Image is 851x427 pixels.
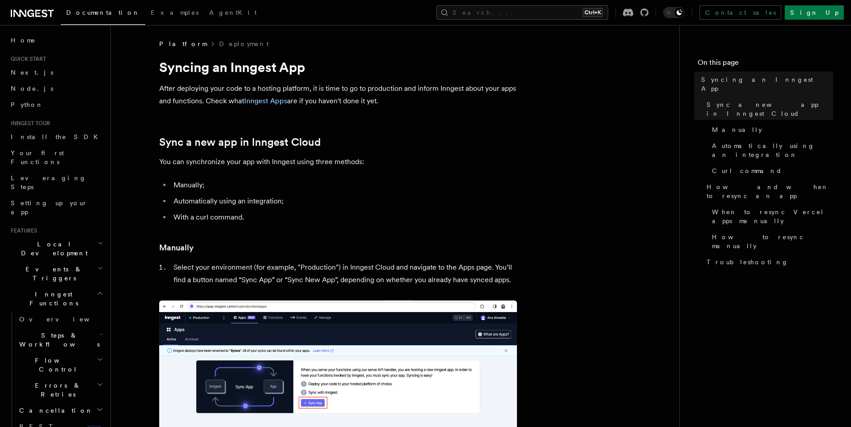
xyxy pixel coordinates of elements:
span: When to resync Vercel apps manually [712,207,833,225]
a: Install the SDK [7,129,105,145]
a: Home [7,32,105,48]
span: Home [11,36,36,45]
button: Local Development [7,236,105,261]
a: Deployment [219,39,269,48]
span: Your first Functions [11,149,64,165]
button: Events & Triggers [7,261,105,286]
li: Automatically using an integration; [171,195,517,207]
a: Sync a new app in Inngest Cloud [703,97,833,122]
button: Toggle dark mode [663,7,685,18]
span: Inngest Functions [7,290,97,308]
button: Search...Ctrl+K [436,5,608,20]
span: Leveraging Steps [11,174,86,190]
span: Errors & Retries [16,381,97,399]
span: Cancellation [16,406,93,415]
a: Overview [16,311,105,327]
a: Troubleshooting [703,254,833,270]
a: Leveraging Steps [7,170,105,195]
a: Contact sales [699,5,781,20]
li: Manually; [171,179,517,191]
a: Curl command [708,163,833,179]
h1: Syncing an Inngest App [159,59,517,75]
a: Inngest Apps [244,97,287,105]
li: Select your environment (for example, "Production") in Inngest Cloud and navigate to the Apps pag... [171,261,517,286]
span: Documentation [66,9,140,16]
span: Python [11,101,43,108]
a: Sync a new app in Inngest Cloud [159,136,321,148]
span: Quick start [7,55,46,63]
span: Local Development [7,240,97,258]
span: Steps & Workflows [16,331,100,349]
button: Inngest Functions [7,286,105,311]
kbd: Ctrl+K [583,8,603,17]
span: Install the SDK [11,133,103,140]
a: AgentKit [204,3,262,24]
a: Automatically using an integration [708,138,833,163]
span: Sync a new app in Inngest Cloud [707,100,833,118]
span: Setting up your app [11,199,88,216]
a: Syncing an Inngest App [698,72,833,97]
button: Steps & Workflows [16,327,105,352]
p: After deploying your code to a hosting platform, it is time to go to production and inform Innges... [159,82,517,107]
span: Flow Control [16,356,97,374]
span: Platform [159,39,207,48]
a: Manually [159,241,194,254]
a: Next.js [7,64,105,80]
span: Events & Triggers [7,265,97,283]
li: With a curl command. [171,211,517,224]
span: Automatically using an integration [712,141,833,159]
span: Troubleshooting [707,258,788,266]
h4: On this page [698,57,833,72]
span: Features [7,227,37,234]
button: Flow Control [16,352,105,377]
a: How to resync manually [708,229,833,254]
span: Syncing an Inngest App [701,75,833,93]
span: Node.js [11,85,53,92]
span: Curl command [712,166,782,175]
span: Examples [151,9,199,16]
button: Cancellation [16,402,105,419]
span: How to resync manually [712,233,833,250]
a: When to resync Vercel apps manually [708,204,833,229]
a: Setting up your app [7,195,105,220]
a: Documentation [61,3,145,25]
span: Manually [712,125,762,134]
a: Sign Up [785,5,844,20]
span: Overview [19,316,111,323]
a: Node.js [7,80,105,97]
span: AgentKit [209,9,257,16]
a: Manually [708,122,833,138]
span: Next.js [11,69,53,76]
span: How and when to resync an app [707,182,833,200]
span: Inngest tour [7,120,50,127]
a: Python [7,97,105,113]
p: You can synchronize your app with Inngest using three methods: [159,156,517,168]
a: Your first Functions [7,145,105,170]
a: Examples [145,3,204,24]
button: Errors & Retries [16,377,105,402]
a: How and when to resync an app [703,179,833,204]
